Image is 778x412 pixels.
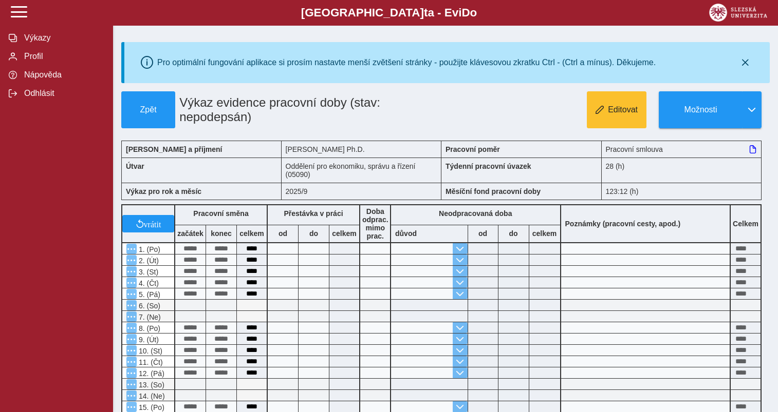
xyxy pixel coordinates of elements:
b: Přestávka v práci [284,209,343,218]
b: Poznámky (pracovní cesty, apod.) [561,220,685,228]
b: celkem [529,229,560,238]
b: od [268,229,298,238]
b: Pracovní poměr [446,145,500,153]
button: Menu [126,255,137,265]
b: Neodpracovaná doba [439,209,512,218]
h1: Výkaz evidence pracovní doby (stav: nepodepsán) [175,91,392,128]
b: od [468,229,498,238]
span: 3. (St) [137,268,158,276]
div: Pro optimální fungování aplikace si prosím nastavte menší zvětšení stránky - použijte klávesovou ... [157,58,656,67]
b: Celkem [733,220,758,228]
button: Menu [126,300,137,310]
span: 8. (Po) [137,324,160,332]
b: důvod [395,229,417,238]
button: Menu [126,266,137,277]
b: konec [206,229,236,238]
b: celkem [329,229,359,238]
span: 10. (St) [137,347,162,355]
button: Menu [126,289,137,299]
span: o [470,6,477,19]
button: Menu [126,311,137,322]
span: 11. (Čt) [137,358,163,366]
span: Zpět [126,105,171,114]
img: logo_web_su.png [709,4,767,22]
span: Editovat [608,105,638,114]
button: vrátit [122,215,174,232]
div: 2025/9 [282,183,442,200]
button: Menu [126,323,137,333]
span: Nápověda [21,70,104,80]
b: Doba odprac. mimo prac. [362,207,388,240]
button: Menu [126,345,137,356]
span: 15. (Po) [137,403,164,411]
span: Možnosti [668,105,734,114]
span: 2. (Út) [137,257,159,265]
button: Zpět [121,91,175,128]
button: Menu [126,244,137,254]
b: Týdenní pracovní úvazek [446,162,531,170]
b: Pracovní směna [193,209,248,218]
div: Oddělení pro ekonomiku, správu a řízení (05090) [282,158,442,183]
span: 6. (So) [137,302,160,310]
span: 4. (Čt) [137,279,159,287]
button: Menu [126,278,137,288]
span: 14. (Ne) [137,392,165,400]
button: Menu [126,402,137,412]
div: [PERSON_NAME] Ph.D. [282,141,442,158]
button: Menu [126,368,137,378]
button: Možnosti [659,91,742,128]
b: do [299,229,329,238]
span: 9. (Út) [137,336,159,344]
button: Menu [126,379,137,389]
b: Útvar [126,162,144,170]
span: D [461,6,470,19]
b: do [498,229,529,238]
span: 5. (Pá) [137,290,160,299]
button: Editovat [587,91,646,128]
span: Výkazy [21,33,104,43]
b: [GEOGRAPHIC_DATA] a - Evi [31,6,747,19]
b: Měsíční fond pracovní doby [446,187,541,195]
span: 7. (Ne) [137,313,161,321]
span: 1. (Po) [137,245,160,253]
b: začátek [175,229,206,238]
button: Menu [126,357,137,367]
div: Pracovní smlouva [602,141,762,158]
div: 123:12 (h) [602,183,762,200]
span: 12. (Pá) [137,369,164,378]
b: Výkaz pro rok a měsíc [126,187,201,195]
span: t [424,6,428,19]
button: Menu [126,390,137,401]
span: Profil [21,52,104,61]
b: celkem [237,229,267,238]
b: [PERSON_NAME] a příjmení [126,145,222,153]
div: 28 (h) [602,158,762,183]
span: vrátit [144,220,161,228]
span: Odhlásit [21,89,104,98]
button: Menu [126,334,137,344]
span: 13. (So) [137,381,164,389]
